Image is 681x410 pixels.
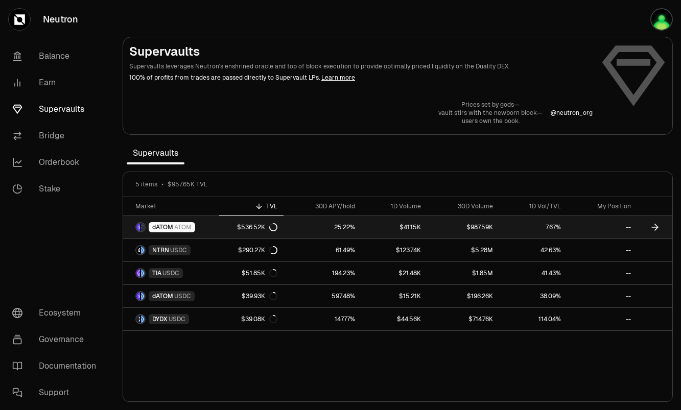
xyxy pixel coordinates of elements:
[152,246,169,254] span: NTRN
[499,308,567,330] a: 114.04%
[129,73,593,82] p: 100% of profits from trades are passed directly to Supervault LPs.
[238,246,277,254] div: $290.27K
[4,43,110,69] a: Balance
[438,101,543,125] a: Prices set by gods—vault stirs with the newborn block—users own the book.
[284,216,361,238] a: 25.22%
[361,308,427,330] a: $44.56K
[219,216,284,238] a: $536.52K
[152,292,173,300] span: dATOM
[152,223,173,231] span: dATOM
[567,262,637,284] a: --
[427,262,499,284] a: $1.85M
[241,315,277,323] div: $39.08K
[136,246,140,254] img: NTRN Logo
[650,8,673,31] img: malse
[129,43,593,60] h2: Supervaults
[136,223,140,231] img: dATOM Logo
[427,308,499,330] a: $714.76K
[438,117,543,125] p: users own the book.
[123,216,219,238] a: dATOM LogoATOM LogodATOMATOM
[225,202,277,210] div: TVL
[219,239,284,261] a: $290.27K
[136,292,140,300] img: dATOM Logo
[551,109,593,117] p: @ neutron_org
[284,239,361,261] a: 61.49%
[551,109,593,117] a: @neutron_org
[4,176,110,202] a: Stake
[573,202,631,210] div: My Position
[168,180,207,188] span: $957.65K TVL
[290,202,355,210] div: 30D APY/hold
[136,269,140,277] img: TIA Logo
[427,216,499,238] a: $987.59K
[567,239,637,261] a: --
[141,269,145,277] img: USDC Logo
[427,285,499,307] a: $196.26K
[127,143,184,163] span: Supervaults
[361,239,427,261] a: $123.74K
[567,285,637,307] a: --
[4,326,110,353] a: Governance
[499,285,567,307] a: 38.09%
[4,149,110,176] a: Orderbook
[4,123,110,149] a: Bridge
[136,315,140,323] img: DYDX Logo
[361,216,427,238] a: $41.15K
[123,308,219,330] a: DYDX LogoUSDC LogoDYDXUSDC
[141,223,145,231] img: ATOM Logo
[361,285,427,307] a: $15.21K
[219,308,284,330] a: $39.08K
[135,202,213,210] div: Market
[170,246,187,254] span: USDC
[505,202,561,210] div: 1D Vol/TVL
[123,262,219,284] a: TIA LogoUSDC LogoTIAUSDC
[129,62,593,71] p: Supervaults leverages Neutron's enshrined oracle and top of block execution to provide optimally ...
[123,239,219,261] a: NTRN LogoUSDC LogoNTRNUSDC
[367,202,421,210] div: 1D Volume
[152,269,161,277] span: TIA
[141,315,145,323] img: USDC Logo
[174,223,192,231] span: ATOM
[123,285,219,307] a: dATOM LogoUSDC LogodATOMUSDC
[499,216,567,238] a: 7.67%
[4,96,110,123] a: Supervaults
[361,262,427,284] a: $21.48K
[219,285,284,307] a: $39.93K
[4,353,110,379] a: Documentation
[567,308,637,330] a: --
[242,292,277,300] div: $39.93K
[152,315,168,323] span: DYDX
[242,269,277,277] div: $51.85K
[169,315,185,323] span: USDC
[499,239,567,261] a: 42.63%
[141,246,145,254] img: USDC Logo
[567,216,637,238] a: --
[284,285,361,307] a: 597.48%
[219,262,284,284] a: $51.85K
[4,69,110,96] a: Earn
[499,262,567,284] a: 41.43%
[237,223,277,231] div: $536.52K
[4,300,110,326] a: Ecosystem
[438,101,543,109] p: Prices set by gods—
[438,109,543,117] p: vault stirs with the newborn block—
[135,180,157,188] span: 5 items
[284,262,361,284] a: 194.23%
[162,269,179,277] span: USDC
[141,292,145,300] img: USDC Logo
[433,202,493,210] div: 30D Volume
[4,379,110,406] a: Support
[321,74,355,82] a: Learn more
[284,308,361,330] a: 147.77%
[174,292,191,300] span: USDC
[427,239,499,261] a: $5.28M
